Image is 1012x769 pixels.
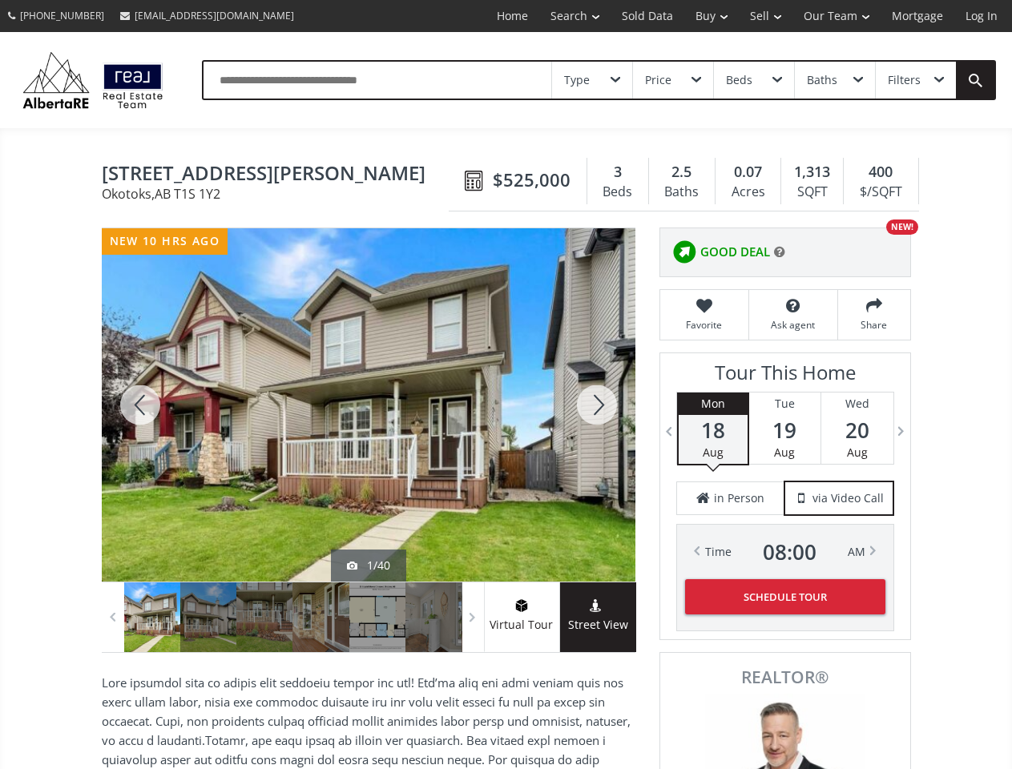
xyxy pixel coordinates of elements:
[678,669,893,686] span: REALTOR®
[724,162,772,183] div: 0.07
[668,318,740,332] span: Favorite
[564,74,590,86] div: Type
[676,361,894,392] h3: Tour This Home
[852,162,909,183] div: 400
[685,579,885,614] button: Schedule Tour
[16,48,170,112] img: Logo
[886,219,918,235] div: NEW!
[657,162,707,183] div: 2.5
[645,74,671,86] div: Price
[484,616,559,634] span: Virtual Tour
[484,582,560,652] a: virtual tour iconVirtual Tour
[668,236,700,268] img: rating icon
[102,163,457,187] span: 26 Crystal Shores Crescent
[493,167,571,192] span: $525,000
[514,599,530,612] img: virtual tour icon
[20,9,104,22] span: [PHONE_NUMBER]
[847,445,868,460] span: Aug
[679,393,748,415] div: Mon
[102,187,457,200] span: Okotoks , AB T1S 1Y2
[888,74,921,86] div: Filters
[726,74,752,86] div: Beds
[705,541,865,563] div: Time AM
[749,393,820,415] div: Tue
[763,541,816,563] span: 08 : 00
[774,445,795,460] span: Aug
[595,162,640,183] div: 3
[789,180,835,204] div: SQFT
[846,318,902,332] span: Share
[102,228,228,255] div: new 10 hrs ago
[703,445,724,460] span: Aug
[807,74,837,86] div: Baths
[102,228,635,582] div: 26 Crystal Shores Crescent Okotoks, AB T1S 1Y2 - Photo 1 of 40
[821,419,893,441] span: 20
[700,244,770,260] span: GOOD DEAL
[560,616,636,634] span: Street View
[595,180,640,204] div: Beds
[724,180,772,204] div: Acres
[757,318,829,332] span: Ask agent
[347,558,390,574] div: 1/40
[135,9,294,22] span: [EMAIL_ADDRESS][DOMAIN_NAME]
[794,162,830,183] span: 1,313
[749,419,820,441] span: 19
[852,180,909,204] div: $/SQFT
[657,180,707,204] div: Baths
[679,419,748,441] span: 18
[112,1,302,30] a: [EMAIL_ADDRESS][DOMAIN_NAME]
[812,490,884,506] span: via Video Call
[821,393,893,415] div: Wed
[714,490,764,506] span: in Person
